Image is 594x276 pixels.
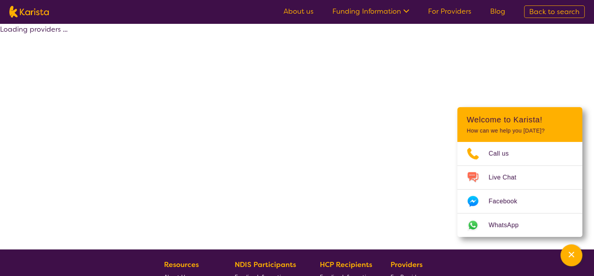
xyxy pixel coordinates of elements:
[489,219,528,231] span: WhatsApp
[490,7,505,16] a: Blog
[467,115,573,124] h2: Welcome to Karista!
[467,127,573,134] p: How can we help you [DATE]?
[529,7,580,16] span: Back to search
[489,172,526,183] span: Live Chat
[391,260,423,269] b: Providers
[9,6,49,18] img: Karista logo
[524,5,585,18] a: Back to search
[235,260,296,269] b: NDIS Participants
[560,244,582,266] button: Channel Menu
[320,260,372,269] b: HCP Recipients
[457,142,582,237] ul: Choose channel
[457,213,582,237] a: Web link opens in a new tab.
[489,195,526,207] span: Facebook
[457,107,582,237] div: Channel Menu
[428,7,471,16] a: For Providers
[332,7,409,16] a: Funding Information
[489,148,518,160] span: Call us
[284,7,314,16] a: About us
[164,260,199,269] b: Resources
